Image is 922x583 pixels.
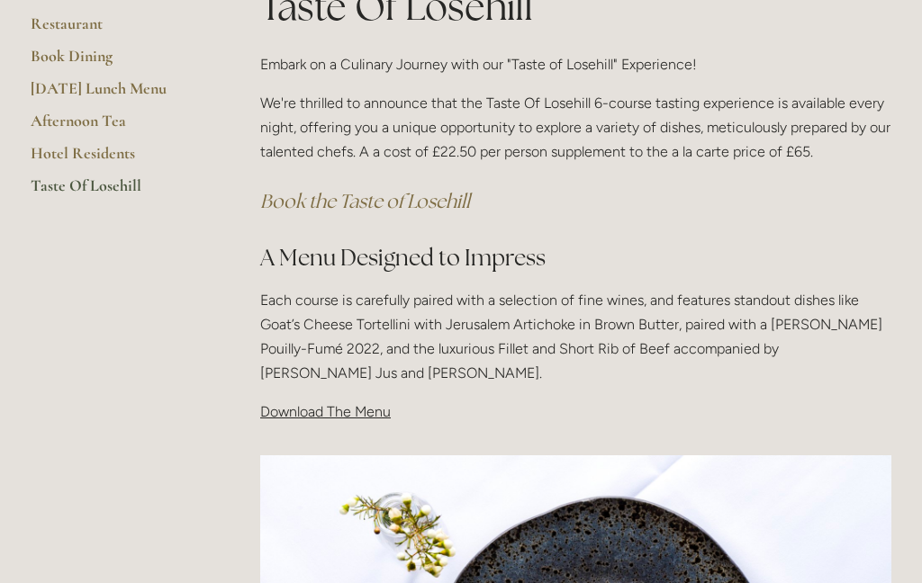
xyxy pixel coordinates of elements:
p: We're thrilled to announce that the Taste Of Losehill 6-course tasting experience is available ev... [260,91,891,165]
a: Book the Taste of Losehill [260,189,470,213]
a: Taste Of Losehill [31,175,203,208]
a: Book Dining [31,46,203,78]
a: Afternoon Tea [31,111,203,143]
p: Embark on a Culinary Journey with our "Taste of Losehill" Experience! [260,52,891,76]
h2: A Menu Designed to Impress [260,242,891,274]
a: Hotel Residents [31,143,203,175]
p: Each course is carefully paired with a selection of fine wines, and features standout dishes like... [260,288,891,386]
a: Restaurant [31,13,203,46]
a: [DATE] Lunch Menu [31,78,203,111]
span: Download The Menu [260,403,391,420]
